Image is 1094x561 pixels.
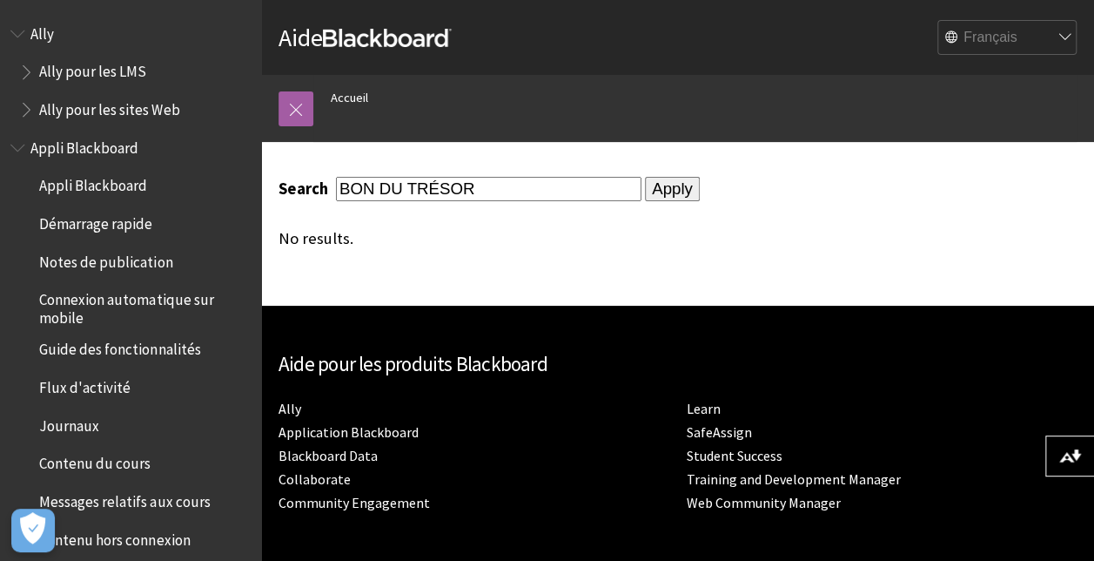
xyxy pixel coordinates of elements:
span: Flux d'activité [39,373,131,396]
a: Blackboard Data [279,447,378,465]
a: Student Success [687,447,782,465]
span: Appli Blackboard [30,133,138,157]
span: Ally pour les sites Web [39,95,179,118]
a: Application Blackboard [279,423,419,442]
span: Notes de publication [39,247,172,271]
span: Démarrage rapide [39,209,152,233]
a: AideBlackboard [279,22,452,53]
a: Community Engagement [279,494,430,512]
span: Contenu du cours [39,449,151,473]
select: Site Language Selector [938,21,1077,56]
a: Accueil [331,87,368,109]
button: Ouvrir le centre de préférences [11,509,55,552]
a: Web Community Manager [687,494,841,512]
a: Training and Development Manager [687,470,901,489]
span: Journaux [39,411,99,435]
a: Collaborate [279,470,351,489]
span: Connexion automatique sur mobile [39,286,249,327]
span: Appli Blackboard [39,172,147,195]
input: Apply [645,177,700,201]
span: Contenu hors connexion [39,525,190,549]
span: Ally pour les LMS [39,57,146,81]
span: Messages relatifs aux cours [39,487,210,510]
span: Guide des fonctionnalités [39,335,200,359]
span: Ally [30,19,54,43]
a: SafeAssign [687,423,752,442]
nav: Book outline for Anthology Ally Help [10,19,251,125]
div: No results. [279,229,819,248]
a: Ally [279,400,301,418]
h2: Aide pour les produits Blackboard [279,349,1077,380]
a: Learn [687,400,721,418]
label: Search [279,179,332,199]
strong: Blackboard [323,29,452,47]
